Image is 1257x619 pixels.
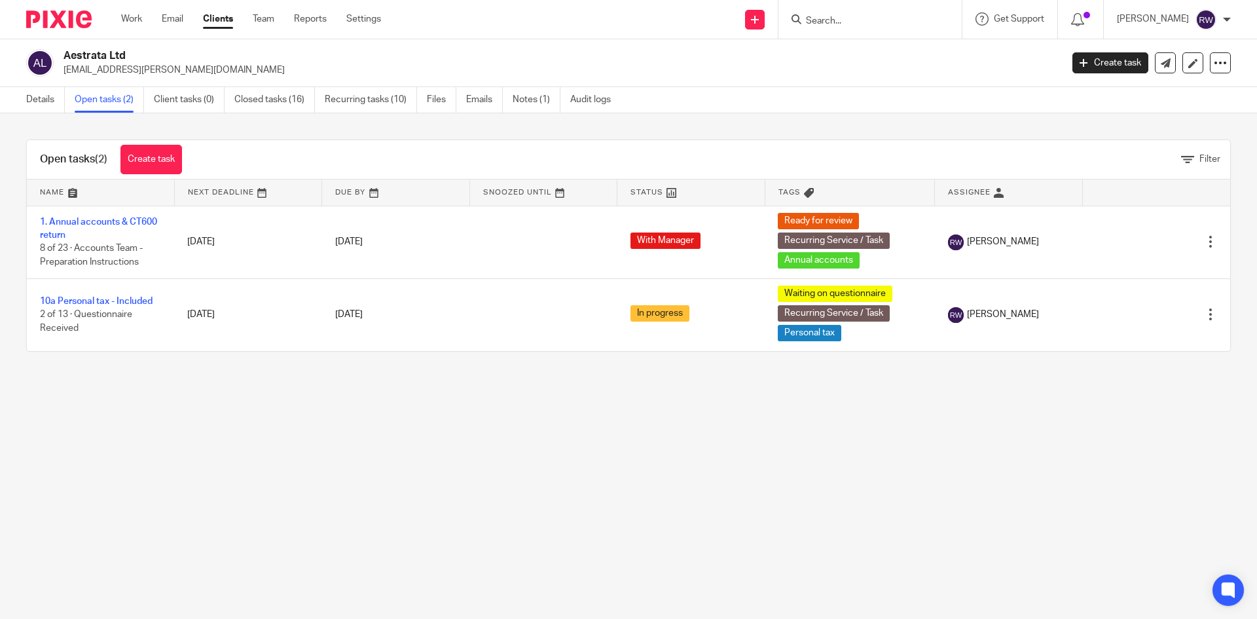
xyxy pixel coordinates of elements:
[967,308,1039,321] span: [PERSON_NAME]
[26,10,92,28] img: Pixie
[805,16,922,28] input: Search
[174,206,321,278] td: [DATE]
[630,305,689,322] span: In progress
[234,87,315,113] a: Closed tasks (16)
[325,87,417,113] a: Recurring tasks (10)
[630,189,663,196] span: Status
[40,217,157,240] a: 1. Annual accounts & CT600 return
[1072,52,1148,73] a: Create task
[630,233,701,249] span: With Manager
[40,244,143,267] span: 8 of 23 · Accounts Team - Preparation Instructions
[994,14,1044,24] span: Get Support
[95,154,107,164] span: (2)
[64,64,1053,77] p: [EMAIL_ADDRESS][PERSON_NAME][DOMAIN_NAME]
[1199,155,1220,164] span: Filter
[346,12,381,26] a: Settings
[335,237,363,246] span: [DATE]
[483,189,552,196] span: Snoozed Until
[335,310,363,319] span: [DATE]
[294,12,327,26] a: Reports
[948,234,964,250] img: svg%3E
[466,87,503,113] a: Emails
[75,87,144,113] a: Open tasks (2)
[967,235,1039,248] span: [PERSON_NAME]
[513,87,560,113] a: Notes (1)
[1117,12,1189,26] p: [PERSON_NAME]
[427,87,456,113] a: Files
[778,233,890,249] span: Recurring Service / Task
[203,12,233,26] a: Clients
[778,189,801,196] span: Tags
[40,310,132,333] span: 2 of 13 · Questionnaire Received
[570,87,621,113] a: Audit logs
[162,12,183,26] a: Email
[948,307,964,323] img: svg%3E
[253,12,274,26] a: Team
[1195,9,1216,30] img: svg%3E
[120,145,182,174] a: Create task
[154,87,225,113] a: Client tasks (0)
[121,12,142,26] a: Work
[174,278,321,351] td: [DATE]
[64,49,855,63] h2: Aestrata Ltd
[778,325,841,341] span: Personal tax
[778,305,890,322] span: Recurring Service / Task
[778,252,860,269] span: Annual accounts
[26,87,65,113] a: Details
[778,286,892,302] span: Waiting on questionnaire
[26,49,54,77] img: svg%3E
[778,213,859,229] span: Ready for review
[40,297,153,306] a: 10a Personal tax - Included
[40,153,107,166] h1: Open tasks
